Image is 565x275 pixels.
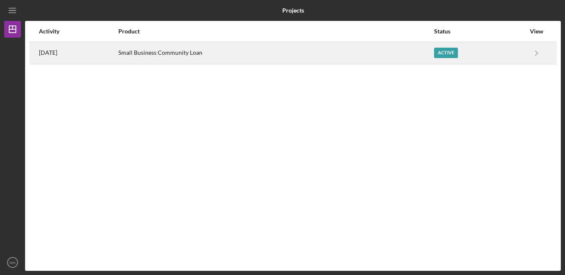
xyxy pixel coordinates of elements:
[4,254,21,271] button: NH
[39,28,118,35] div: Activity
[526,28,547,35] div: View
[282,7,304,14] b: Projects
[118,43,434,64] div: Small Business Community Loan
[10,260,15,265] text: NH
[434,48,458,58] div: Active
[434,28,525,35] div: Status
[39,49,57,56] time: 2025-08-20 21:57
[118,28,434,35] div: Product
